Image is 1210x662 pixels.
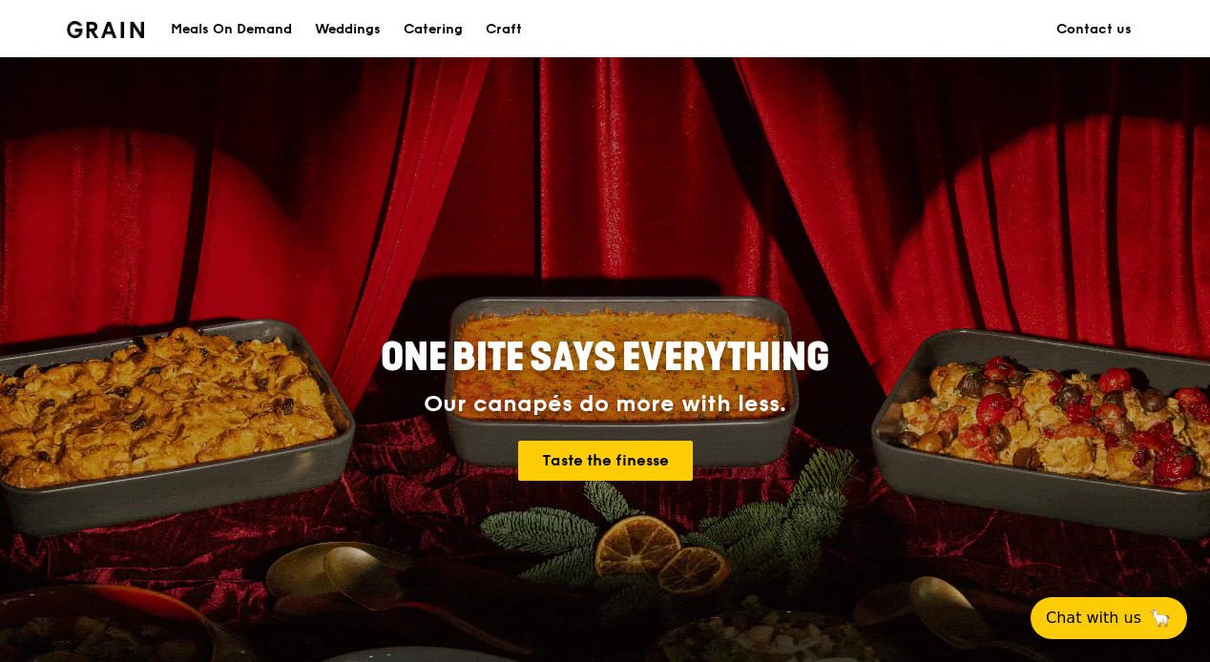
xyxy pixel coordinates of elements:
[1149,607,1172,630] span: 🦙
[171,1,292,58] div: Meals On Demand
[381,335,829,381] span: ONE BITE SAYS EVERYTHING
[315,1,381,58] div: Weddings
[474,1,533,58] a: Craft
[1045,1,1143,58] a: Contact us
[67,21,144,38] img: Grain
[261,391,949,418] div: Our canapés do more with less.
[1046,607,1141,630] span: Chat with us
[303,1,392,58] a: Weddings
[518,441,693,481] a: Taste the finesse
[486,1,522,58] div: Craft
[1031,597,1187,639] button: Chat with us🦙
[392,1,474,58] a: Catering
[404,1,463,58] div: Catering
